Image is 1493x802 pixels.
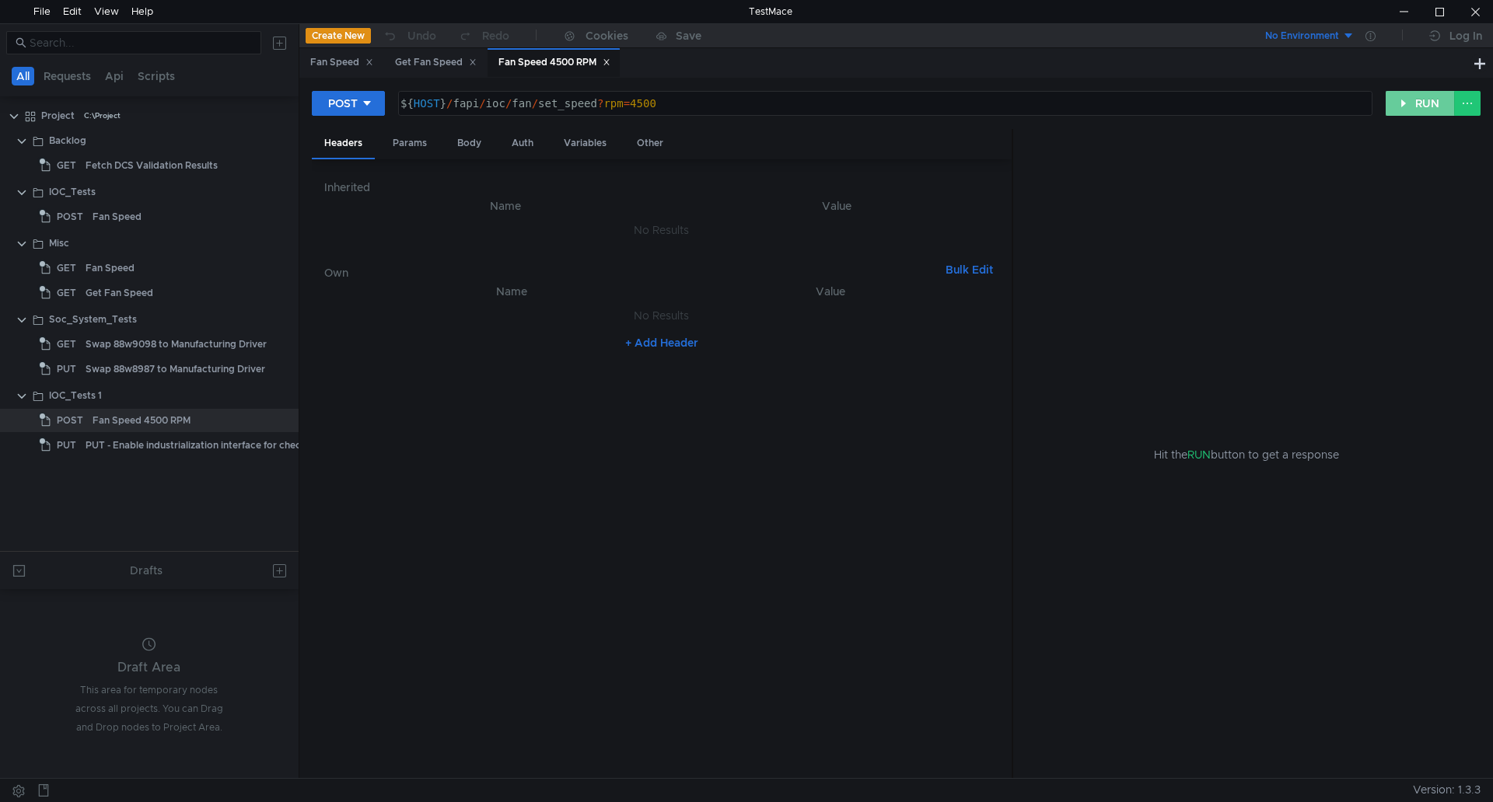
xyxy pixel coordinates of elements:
div: Fan Speed [86,256,135,280]
span: GET [57,333,76,356]
div: Undo [407,26,436,45]
span: PUT [57,434,76,457]
button: Create New [306,28,371,44]
div: Fetch DCS Validation Results [86,154,218,177]
div: Fan Speed [93,205,142,228]
div: Body [445,129,494,158]
h6: Inherited [324,178,999,197]
button: + Add Header [619,333,705,352]
span: POST [57,205,83,228]
th: Name [349,282,673,301]
button: All [12,67,34,85]
div: IOC_Tests [49,180,96,204]
div: POST [328,95,358,112]
div: Auth [499,129,546,158]
span: RUN [1187,448,1211,462]
div: Backlog [49,129,86,152]
th: Name [337,197,674,215]
span: Hit the button to get a response [1154,446,1339,463]
div: Fan Speed [310,54,373,71]
button: Undo [371,24,447,47]
div: C:\Project [84,104,121,127]
div: No Environment [1265,29,1339,44]
span: GET [57,256,76,280]
span: PUT [57,357,76,381]
div: PUT - Enable industrialization interface for checking protection state (status) [86,434,435,457]
div: Soc_System_Tests [49,308,137,331]
div: Swap 88w9098 to Manufacturing Driver [86,333,267,356]
button: Bulk Edit [939,260,999,279]
span: Version: 1.3.3 [1413,779,1481,801]
button: Redo [447,24,520,47]
span: GET [57,154,76,177]
div: Params [380,129,439,158]
div: Variables [551,129,619,158]
button: POST [312,91,385,116]
div: Save [676,30,701,41]
div: Get Fan Speed [395,54,477,71]
nz-embed-empty: No Results [634,223,689,237]
h6: Own [324,263,939,282]
input: Search... [30,34,252,51]
div: Fan Speed 4500 RPM [498,54,610,71]
div: Project [41,104,75,127]
div: Swap 88w8987 to Manufacturing Driver [86,357,265,381]
div: Cookies [586,26,628,45]
button: No Environment [1246,23,1355,48]
div: IOC_Tests 1 [49,384,102,407]
button: Scripts [133,67,180,85]
div: Misc [49,232,69,255]
button: RUN [1386,91,1455,116]
div: Fan Speed 4500 RPM [93,409,191,432]
div: Get Fan Speed [86,281,153,305]
span: GET [57,281,76,305]
th: Value [673,282,987,301]
div: Headers [312,129,375,159]
th: Value [674,197,999,215]
div: Log In [1449,26,1482,45]
div: Redo [482,26,509,45]
nz-embed-empty: No Results [634,309,689,323]
button: Requests [39,67,96,85]
span: POST [57,409,83,432]
button: Api [100,67,128,85]
div: Other [624,129,676,158]
div: Drafts [130,561,163,580]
